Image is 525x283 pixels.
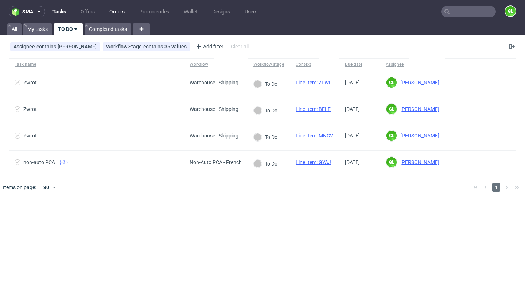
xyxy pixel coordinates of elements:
[3,184,36,191] span: Items on page:
[7,23,22,35] a: All
[85,23,131,35] a: Completed tasks
[254,107,277,115] div: To Do
[386,77,397,88] figcaption: GL
[23,23,52,35] a: My tasks
[54,23,83,35] a: TO DO
[397,80,439,85] span: [PERSON_NAME]
[254,80,277,88] div: To Do
[386,61,404,67] div: Assignee
[345,159,360,165] span: [DATE]
[143,44,164,49] span: contains
[39,182,52,192] div: 30
[58,44,97,49] div: [PERSON_NAME]
[386,104,397,114] figcaption: GL
[179,6,202,17] a: Wallet
[296,106,331,112] a: Line Item: BELF
[190,80,238,85] div: Warehouse - Shipping
[23,133,37,139] div: Zwrot
[48,6,70,17] a: Tasks
[135,6,174,17] a: Promo codes
[36,44,58,49] span: contains
[23,80,37,85] div: Zwrot
[345,80,360,85] span: [DATE]
[253,61,284,67] div: Workflow stage
[345,61,374,68] span: Due date
[13,44,36,49] span: Assignee
[23,159,55,165] div: non-auto PCA
[190,61,208,67] div: Workflow
[22,9,33,14] span: sma
[193,41,225,52] div: Add filter
[345,106,360,112] span: [DATE]
[296,80,332,85] a: Line Item: ZFWL
[66,159,68,165] span: 5
[386,131,397,141] figcaption: GL
[254,133,277,141] div: To Do
[254,160,277,168] div: To Do
[190,133,238,139] div: Warehouse - Shipping
[345,133,360,139] span: [DATE]
[296,133,333,139] a: Line Item: MNCV
[105,6,129,17] a: Orders
[296,159,331,165] a: Line Item: GYAJ
[240,6,262,17] a: Users
[397,133,439,139] span: [PERSON_NAME]
[15,61,178,68] span: Task name
[12,8,22,16] img: logo
[208,6,234,17] a: Designs
[397,106,439,112] span: [PERSON_NAME]
[106,44,143,49] span: Workflow Stage
[229,41,250,52] div: Clear all
[164,44,187,49] div: 35 values
[397,159,439,165] span: [PERSON_NAME]
[23,106,37,112] div: Zwrot
[386,157,397,167] figcaption: GL
[9,6,45,17] button: sma
[190,159,242,165] div: Non-Auto PCA - French
[190,106,238,112] div: Warehouse - Shipping
[296,61,313,67] div: Context
[492,183,500,192] span: 1
[505,6,516,16] figcaption: GL
[76,6,99,17] a: Offers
